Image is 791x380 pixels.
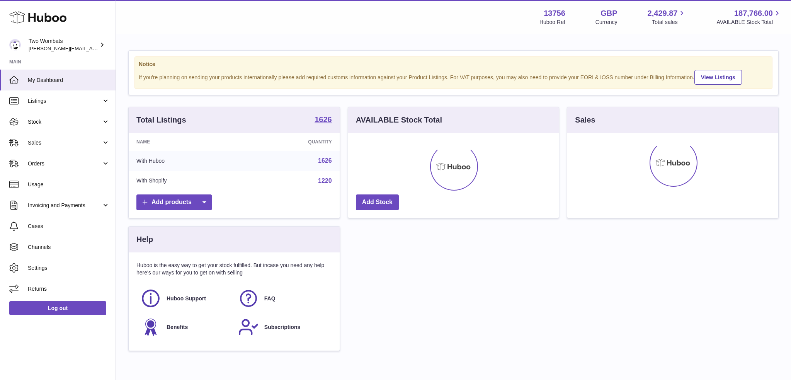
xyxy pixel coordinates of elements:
[167,324,188,331] span: Benefits
[694,70,742,85] a: View Listings
[136,115,186,125] h3: Total Listings
[652,19,686,26] span: Total sales
[575,115,595,125] h3: Sales
[167,295,206,302] span: Huboo Support
[129,151,242,171] td: With Huboo
[140,317,230,337] a: Benefits
[600,8,617,19] strong: GBP
[716,8,782,26] a: 187,766.00 AVAILABLE Stock Total
[539,19,565,26] div: Huboo Ref
[140,288,230,309] a: Huboo Support
[28,202,102,209] span: Invoicing and Payments
[264,295,276,302] span: FAQ
[129,133,242,151] th: Name
[28,160,102,167] span: Orders
[648,8,678,19] span: 2,429.87
[136,262,332,276] p: Huboo is the easy way to get your stock fulfilled. But incase you need any help here's our ways f...
[28,139,102,147] span: Sales
[264,324,300,331] span: Subscriptions
[28,181,110,188] span: Usage
[595,19,617,26] div: Currency
[716,19,782,26] span: AVAILABLE Stock Total
[136,234,153,245] h3: Help
[315,116,332,125] a: 1626
[242,133,339,151] th: Quantity
[28,285,110,293] span: Returns
[129,171,242,191] td: With Shopify
[28,77,110,84] span: My Dashboard
[9,301,106,315] a: Log out
[318,177,332,184] a: 1220
[318,157,332,164] a: 1626
[356,194,399,210] a: Add Stock
[29,45,196,51] span: [PERSON_NAME][EMAIL_ADDRESS][PERSON_NAME][DOMAIN_NAME]
[544,8,565,19] strong: 13756
[28,118,102,126] span: Stock
[29,37,98,52] div: Two Wombats
[136,194,212,210] a: Add products
[28,223,110,230] span: Cases
[28,97,102,105] span: Listings
[9,39,21,51] img: adam.randall@twowombats.com
[139,61,768,68] strong: Notice
[356,115,442,125] h3: AVAILABLE Stock Total
[238,288,328,309] a: FAQ
[28,244,110,251] span: Channels
[648,8,687,26] a: 2,429.87 Total sales
[139,69,768,85] div: If you're planning on sending your products internationally please add required customs informati...
[28,264,110,272] span: Settings
[734,8,773,19] span: 187,766.00
[238,317,328,337] a: Subscriptions
[315,116,332,123] strong: 1626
